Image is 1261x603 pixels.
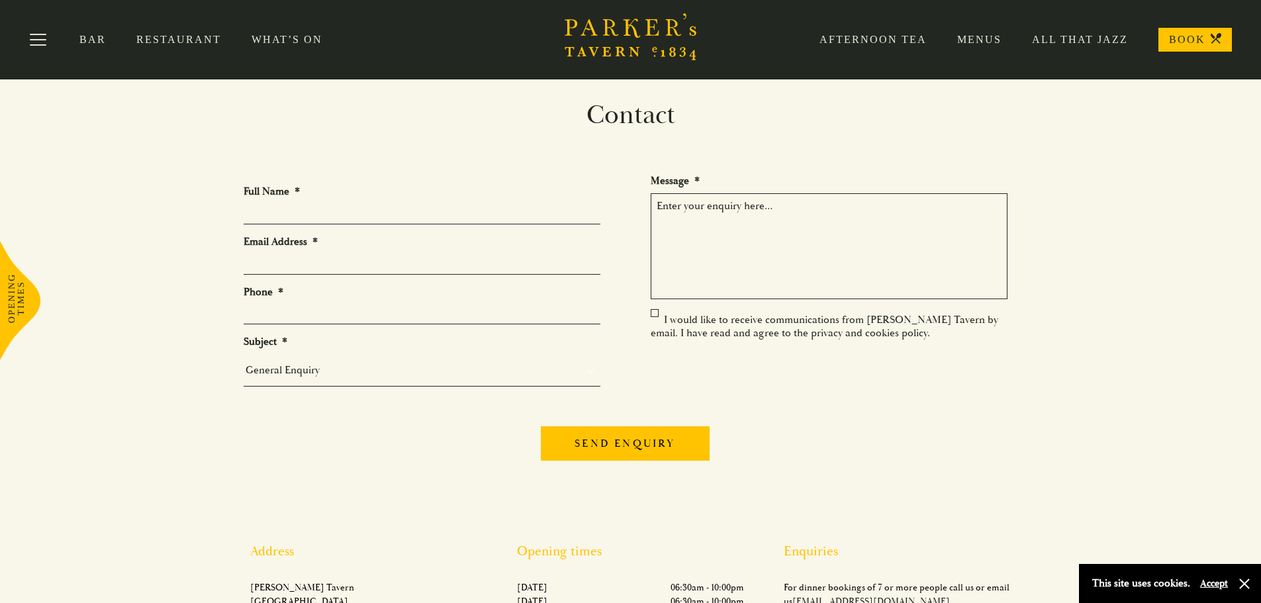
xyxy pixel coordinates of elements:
[244,285,283,299] label: Phone
[1238,577,1251,590] button: Close and accept
[541,426,709,461] input: Send enquiry
[671,580,744,594] p: 06:30am - 10:00pm
[517,543,744,559] h2: Opening times
[234,99,1028,131] h1: Contact
[651,313,998,340] label: I would like to receive communications from [PERSON_NAME] Tavern by email. I have read and agree ...
[244,335,287,349] label: Subject
[784,543,1011,559] h2: Enquiries
[250,543,477,559] h2: Address
[244,185,300,199] label: Full Name
[1200,577,1228,590] button: Accept
[244,235,318,249] label: Email Address
[1092,574,1190,593] p: This site uses cookies.
[517,580,547,594] p: [DATE]
[651,350,852,402] iframe: reCAPTCHA
[651,174,700,188] label: Message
